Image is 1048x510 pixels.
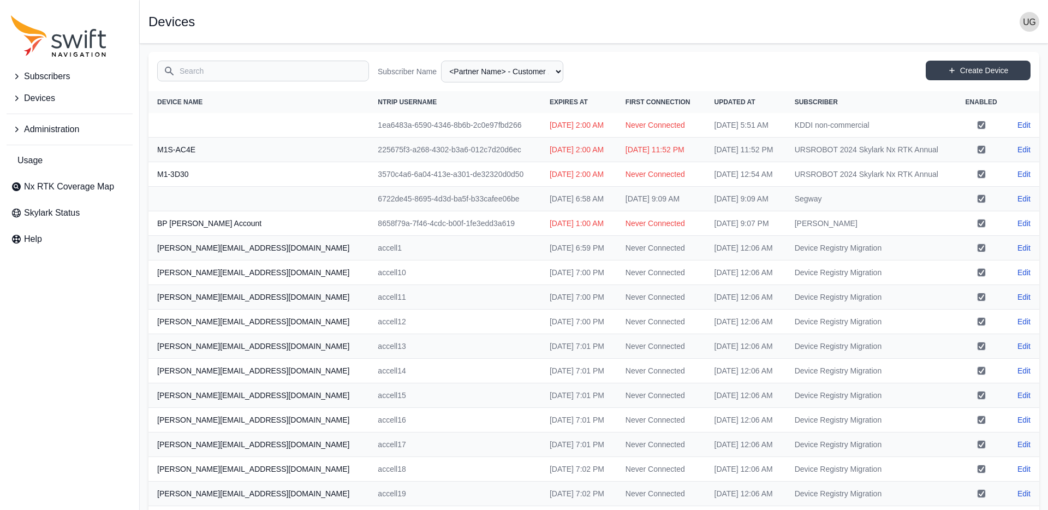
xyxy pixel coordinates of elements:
[1017,341,1031,352] a: Edit
[1017,218,1031,229] a: Edit
[7,118,133,140] button: Administration
[617,359,706,383] td: Never Connected
[786,359,956,383] td: Device Registry Migration
[786,162,956,187] td: URSROBOT 2024 Skylark Nx RTK Annual
[706,285,786,310] td: [DATE] 12:06 AM
[148,138,369,162] th: M1S-AC4E
[541,113,617,138] td: [DATE] 2:00 AM
[1017,414,1031,425] a: Edit
[1017,242,1031,253] a: Edit
[7,176,133,198] a: Nx RTK Coverage Map
[786,408,956,432] td: Device Registry Migration
[706,432,786,457] td: [DATE] 12:06 AM
[617,138,706,162] td: [DATE] 11:52 PM
[1017,390,1031,401] a: Edit
[369,285,541,310] td: accell11
[24,233,42,246] span: Help
[148,15,195,28] h1: Devices
[617,211,706,236] td: Never Connected
[24,180,114,193] span: Nx RTK Coverage Map
[148,260,369,285] th: [PERSON_NAME][EMAIL_ADDRESS][DOMAIN_NAME]
[617,187,706,211] td: [DATE] 9:09 AM
[541,482,617,506] td: [DATE] 7:02 PM
[786,260,956,285] td: Device Registry Migration
[706,260,786,285] td: [DATE] 12:06 AM
[786,285,956,310] td: Device Registry Migration
[617,383,706,408] td: Never Connected
[541,236,617,260] td: [DATE] 6:59 PM
[1017,439,1031,450] a: Edit
[369,310,541,334] td: accell12
[541,310,617,334] td: [DATE] 7:00 PM
[1017,267,1031,278] a: Edit
[157,61,369,81] input: Search
[786,310,956,334] td: Device Registry Migration
[148,236,369,260] th: [PERSON_NAME][EMAIL_ADDRESS][DOMAIN_NAME]
[541,138,617,162] td: [DATE] 2:00 AM
[24,70,70,83] span: Subscribers
[369,408,541,432] td: accell16
[786,236,956,260] td: Device Registry Migration
[369,91,541,113] th: NTRIP Username
[148,310,369,334] th: [PERSON_NAME][EMAIL_ADDRESS][DOMAIN_NAME]
[1017,193,1031,204] a: Edit
[617,310,706,334] td: Never Connected
[148,162,369,187] th: M1-3D30
[1017,316,1031,327] a: Edit
[786,383,956,408] td: Device Registry Migration
[706,334,786,359] td: [DATE] 12:06 AM
[541,285,617,310] td: [DATE] 7:00 PM
[1017,292,1031,303] a: Edit
[541,211,617,236] td: [DATE] 1:00 AM
[617,432,706,457] td: Never Connected
[955,91,1007,113] th: Enabled
[7,228,133,250] a: Help
[786,211,956,236] td: [PERSON_NAME]
[1017,365,1031,376] a: Edit
[786,91,956,113] th: Subscriber
[786,113,956,138] td: KDDI non-commercial
[369,113,541,138] td: 1ea6483a-6590-4346-8b6b-2c0e97fbd266
[1017,169,1031,180] a: Edit
[617,482,706,506] td: Never Connected
[706,359,786,383] td: [DATE] 12:06 AM
[24,92,55,105] span: Devices
[706,138,786,162] td: [DATE] 11:52 PM
[617,285,706,310] td: Never Connected
[1017,488,1031,499] a: Edit
[786,138,956,162] td: URSROBOT 2024 Skylark Nx RTK Annual
[706,408,786,432] td: [DATE] 12:06 AM
[1017,144,1031,155] a: Edit
[541,162,617,187] td: [DATE] 2:00 AM
[369,432,541,457] td: accell17
[369,211,541,236] td: 8658f79a-7f46-4cdc-b00f-1fe3edd3a619
[378,66,437,77] label: Subscriber Name
[369,334,541,359] td: accell13
[1020,12,1039,32] img: user photo
[617,260,706,285] td: Never Connected
[369,236,541,260] td: accell1
[541,383,617,408] td: [DATE] 7:01 PM
[7,87,133,109] button: Devices
[541,432,617,457] td: [DATE] 7:01 PM
[550,98,588,106] span: Expires At
[786,432,956,457] td: Device Registry Migration
[148,359,369,383] th: [PERSON_NAME][EMAIL_ADDRESS][DOMAIN_NAME]
[24,206,80,220] span: Skylark Status
[541,260,617,285] td: [DATE] 7:00 PM
[714,98,755,106] span: Updated At
[541,187,617,211] td: [DATE] 6:58 AM
[148,432,369,457] th: [PERSON_NAME][EMAIL_ADDRESS][DOMAIN_NAME]
[148,457,369,482] th: [PERSON_NAME][EMAIL_ADDRESS][DOMAIN_NAME]
[706,482,786,506] td: [DATE] 12:06 AM
[369,383,541,408] td: accell15
[541,359,617,383] td: [DATE] 7:01 PM
[369,359,541,383] td: accell14
[786,334,956,359] td: Device Registry Migration
[1017,120,1031,131] a: Edit
[926,61,1031,80] a: Create Device
[786,457,956,482] td: Device Registry Migration
[369,138,541,162] td: 225675f3-a268-4302-b3a6-012c7d20d6ec
[7,66,133,87] button: Subscribers
[17,154,43,167] span: Usage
